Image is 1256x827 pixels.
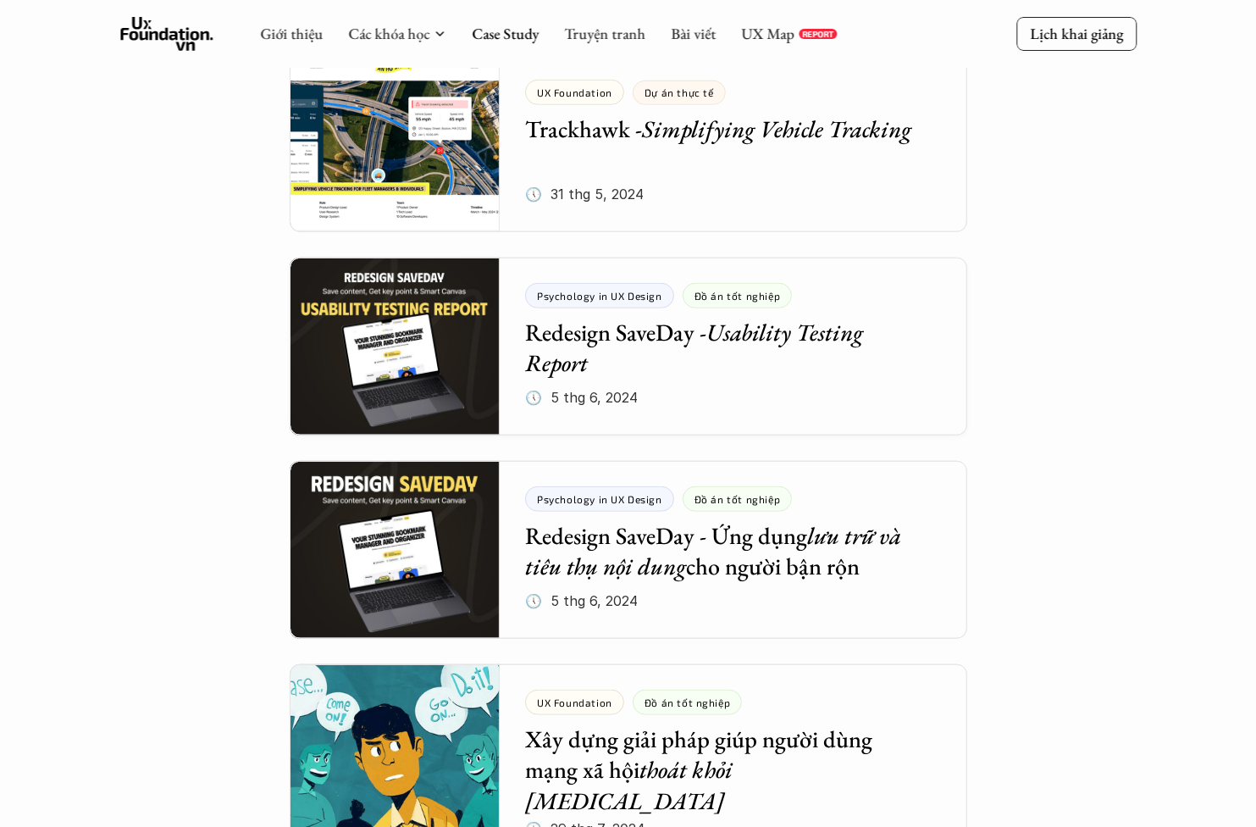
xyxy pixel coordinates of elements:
a: UX FoundationDự án thực tếTrackhawk -Simplifying Vehicle Tracking🕔 31 thg 5, 2024 [290,54,967,232]
p: REPORT [802,29,833,39]
a: Psychology in UX DesignĐồ án tốt nghiệpRedesign SaveDay - Ứng dụnglưu trữ và tiêu thụ nội dungcho... [290,461,967,639]
a: Các khóa học [348,24,429,43]
a: Truyện tranh [564,24,645,43]
a: UX Map [741,24,794,43]
p: Lịch khai giảng [1030,24,1123,43]
a: Case Study [472,24,539,43]
a: REPORT [799,29,837,39]
a: Lịch khai giảng [1016,17,1137,50]
a: Psychology in UX DesignĐồ án tốt nghiệpRedesign SaveDay -Usability Testing Report🕔 5 thg 6, 2024 [290,258,967,436]
a: Giới thiệu [260,24,323,43]
a: Bài viết [671,24,716,43]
